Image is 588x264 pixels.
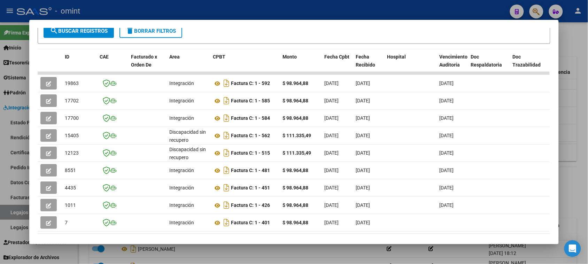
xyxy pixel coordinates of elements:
[231,203,270,208] strong: Factura C: 1 - 426
[231,81,270,86] strong: Factura C: 1 - 592
[439,80,454,86] span: [DATE]
[439,115,454,121] span: [DATE]
[44,24,114,38] button: Buscar Registros
[353,49,384,80] datatable-header-cell: Fecha Recibido
[512,54,541,68] span: Doc Trazabilidad
[65,80,79,86] span: 19863
[356,220,370,225] span: [DATE]
[169,220,194,225] span: Integración
[222,147,231,158] i: Descargar documento
[468,49,510,80] datatable-header-cell: Doc Respaldatoria
[62,49,97,80] datatable-header-cell: ID
[436,49,468,80] datatable-header-cell: Vencimiento Auditoría
[231,168,270,173] strong: Factura C: 1 - 481
[169,98,194,103] span: Integración
[231,185,270,191] strong: Factura C: 1 - 451
[119,24,182,38] button: Borrar Filtros
[283,54,297,60] span: Monto
[439,133,454,138] span: [DATE]
[50,28,108,34] span: Buscar Registros
[222,217,231,228] i: Descargar documento
[167,49,210,80] datatable-header-cell: Area
[324,133,339,138] span: [DATE]
[356,133,370,138] span: [DATE]
[324,115,339,121] span: [DATE]
[324,168,339,173] span: [DATE]
[283,133,311,138] strong: $ 111.335,49
[439,168,454,173] span: [DATE]
[356,98,370,103] span: [DATE]
[169,168,194,173] span: Integración
[169,202,194,208] span: Integración
[283,80,308,86] strong: $ 98.964,88
[213,54,225,60] span: CPBT
[126,28,176,34] span: Borrar Filtros
[210,49,280,80] datatable-header-cell: CPBT
[65,220,68,225] span: 7
[231,116,270,121] strong: Factura C: 1 - 584
[280,49,322,80] datatable-header-cell: Monto
[65,150,79,156] span: 12123
[231,150,270,156] strong: Factura C: 1 - 515
[65,202,76,208] span: 1011
[126,26,134,35] mat-icon: delete
[283,98,308,103] strong: $ 98.964,88
[439,98,454,103] span: [DATE]
[564,240,581,257] div: Open Intercom Messenger
[38,234,550,251] div: 9 total
[231,98,270,104] strong: Factura C: 1 - 585
[222,130,231,141] i: Descargar documento
[169,147,206,160] span: Discapacidad sin recupero
[65,115,79,121] span: 17700
[131,54,157,68] span: Facturado x Orden De
[439,54,467,68] span: Vencimiento Auditoría
[283,220,308,225] strong: $ 98.964,88
[65,168,76,173] span: 8551
[324,150,339,156] span: [DATE]
[169,80,194,86] span: Integración
[283,150,311,156] strong: $ 111.335,49
[231,133,270,139] strong: Factura C: 1 - 562
[283,185,308,191] strong: $ 98.964,88
[128,49,167,80] datatable-header-cell: Facturado x Orden De
[222,112,231,124] i: Descargar documento
[65,185,76,191] span: 4435
[222,78,231,89] i: Descargar documento
[222,95,231,106] i: Descargar documento
[439,185,454,191] span: [DATE]
[324,98,339,103] span: [DATE]
[387,54,406,60] span: Hospital
[324,80,339,86] span: [DATE]
[439,150,454,156] span: [DATE]
[356,115,370,121] span: [DATE]
[384,49,436,80] datatable-header-cell: Hospital
[324,185,339,191] span: [DATE]
[222,182,231,193] i: Descargar documento
[65,54,69,60] span: ID
[510,49,551,80] datatable-header-cell: Doc Trazabilidad
[322,49,353,80] datatable-header-cell: Fecha Cpbt
[169,185,194,191] span: Integración
[222,200,231,211] i: Descargar documento
[65,98,79,103] span: 17702
[65,133,79,138] span: 15405
[231,220,270,226] strong: Factura C: 1 - 401
[283,115,308,121] strong: $ 98.964,88
[356,185,370,191] span: [DATE]
[439,202,454,208] span: [DATE]
[100,54,109,60] span: CAE
[283,168,308,173] strong: $ 98.964,88
[169,115,194,121] span: Integración
[50,26,58,35] mat-icon: search
[356,150,370,156] span: [DATE]
[471,54,502,68] span: Doc Respaldatoria
[222,165,231,176] i: Descargar documento
[169,129,206,143] span: Discapacidad sin recupero
[356,202,370,208] span: [DATE]
[324,54,349,60] span: Fecha Cpbt
[356,168,370,173] span: [DATE]
[356,80,370,86] span: [DATE]
[169,54,180,60] span: Area
[97,49,128,80] datatable-header-cell: CAE
[324,202,339,208] span: [DATE]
